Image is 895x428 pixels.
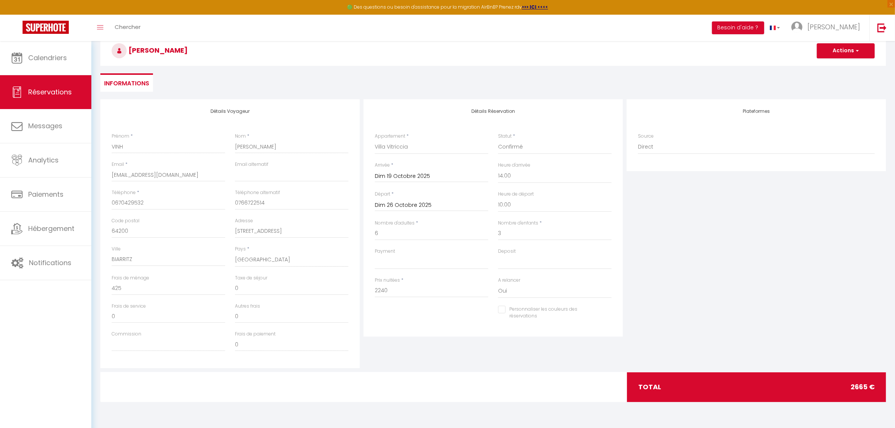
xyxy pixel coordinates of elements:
[235,161,268,168] label: Email alternatif
[375,162,390,169] label: Arrivée
[112,46,188,55] span: [PERSON_NAME]
[235,246,246,253] label: Pays
[807,22,860,32] span: [PERSON_NAME]
[29,258,71,267] span: Notifications
[712,21,764,34] button: Besoin d'aide ?
[23,21,69,34] img: Super Booking
[112,109,348,114] h4: Détails Voyageur
[235,331,276,338] label: Frais de paiement
[112,246,121,253] label: Ville
[235,303,260,310] label: Autres frais
[235,189,280,196] label: Téléphone alternatif
[28,53,67,62] span: Calendriers
[112,303,146,310] label: Frais de service
[817,43,875,58] button: Actions
[28,155,59,165] span: Analytics
[28,87,72,97] span: Réservations
[235,217,253,225] label: Adresse
[100,73,153,92] li: Informations
[498,133,512,140] label: Statut
[375,220,415,227] label: Nombre d'adultes
[638,109,875,114] h4: Plateformes
[375,109,612,114] h4: Détails Réservation
[109,15,146,41] a: Chercher
[112,189,136,196] label: Téléphone
[112,275,149,282] label: Frais de ménage
[877,23,887,32] img: logout
[375,191,390,198] label: Départ
[522,4,548,10] a: >>> ICI <<<<
[498,248,516,255] label: Deposit
[375,248,395,255] label: Payment
[498,162,530,169] label: Heure d'arrivée
[498,191,534,198] label: Heure de départ
[375,133,405,140] label: Appartement
[375,277,400,284] label: Prix nuitées
[112,331,141,338] label: Commission
[112,133,129,140] label: Prénom
[498,277,520,284] label: A relancer
[786,15,869,41] a: ... [PERSON_NAME]
[235,133,246,140] label: Nom
[851,382,875,392] span: 2665 €
[235,275,267,282] label: Taxe de séjour
[638,133,654,140] label: Source
[28,190,64,199] span: Paiements
[28,121,62,131] span: Messages
[115,23,141,31] span: Chercher
[28,224,74,233] span: Hébergement
[791,21,803,33] img: ...
[498,220,538,227] label: Nombre d'enfants
[627,372,886,402] div: total
[112,161,124,168] label: Email
[112,217,139,225] label: Code postal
